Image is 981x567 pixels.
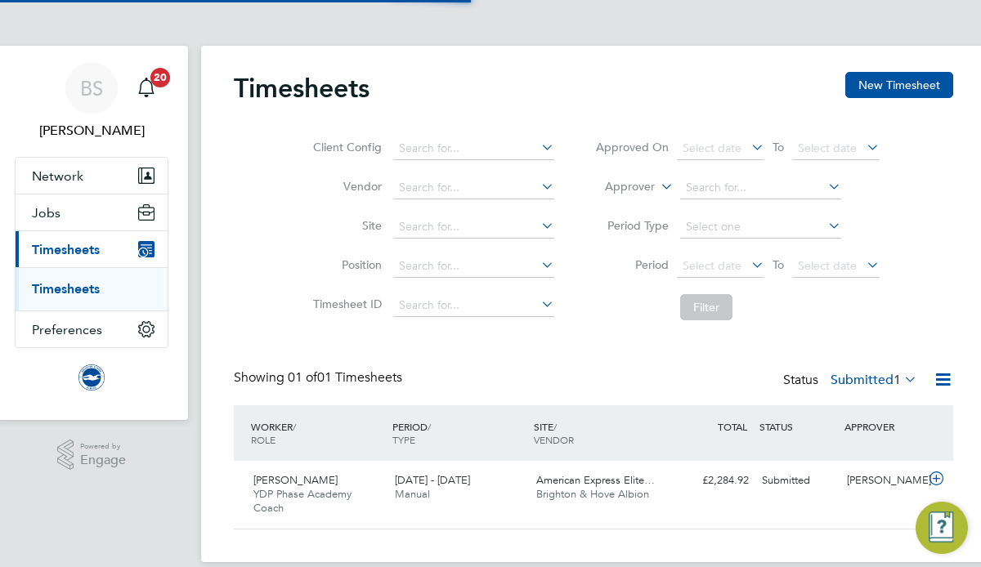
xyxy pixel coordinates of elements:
[32,168,83,184] span: Network
[130,62,163,114] a: 20
[16,267,168,310] div: Timesheets
[683,141,741,155] span: Select date
[755,412,840,441] div: STATUS
[845,72,953,98] button: New Timesheet
[308,140,382,154] label: Client Config
[553,420,557,433] span: /
[783,369,921,392] div: Status
[16,194,168,230] button: Jobs
[595,257,669,272] label: Period
[428,420,431,433] span: /
[798,258,857,273] span: Select date
[680,216,841,239] input: Select one
[32,205,60,221] span: Jobs
[680,294,732,320] button: Filter
[32,281,100,297] a: Timesheets
[80,78,103,99] span: BS
[78,364,105,391] img: brightonandhovealbion-logo-retina.png
[308,218,382,233] label: Site
[253,487,352,515] span: YDP Phase Academy Coach
[768,136,789,158] span: To
[768,254,789,275] span: To
[234,369,405,386] div: Showing
[253,473,338,487] span: [PERSON_NAME]
[840,467,925,494] div: [PERSON_NAME]
[32,242,100,257] span: Timesheets
[395,487,430,501] span: Manual
[15,121,168,141] span: Ben Smith
[670,467,755,494] div: £2,284.92
[80,453,126,467] span: Engage
[680,176,841,199] input: Search for...
[581,179,655,195] label: Approver
[32,322,102,337] span: Preferences
[595,140,669,154] label: Approved On
[234,72,370,105] h2: Timesheets
[16,231,168,267] button: Timesheets
[15,364,168,391] a: Go to home page
[393,137,554,160] input: Search for...
[840,412,925,441] div: APPROVER
[831,372,917,388] label: Submitted
[798,141,857,155] span: Select date
[894,372,901,388] span: 1
[536,487,649,501] span: Brighton & Hove Albion
[288,369,402,386] span: 01 Timesheets
[16,311,168,347] button: Preferences
[16,158,168,194] button: Network
[57,440,127,471] a: Powered byEngage
[916,502,968,554] button: Engage Resource Center
[393,255,554,278] input: Search for...
[308,257,382,272] label: Position
[755,467,840,494] div: Submitted
[288,369,317,386] span: 01 of
[683,258,741,273] span: Select date
[308,297,382,311] label: Timesheet ID
[393,216,554,239] input: Search for...
[392,433,415,446] span: TYPE
[15,62,168,141] a: BS[PERSON_NAME]
[393,176,554,199] input: Search for...
[534,433,574,446] span: VENDOR
[388,412,530,454] div: PERIOD
[293,420,296,433] span: /
[150,68,170,87] span: 20
[395,473,470,487] span: [DATE] - [DATE]
[247,412,388,454] div: WORKER
[393,294,554,317] input: Search for...
[251,433,275,446] span: ROLE
[308,179,382,194] label: Vendor
[530,412,671,454] div: SITE
[718,420,747,433] span: TOTAL
[536,473,655,487] span: American Express Elite…
[595,218,669,233] label: Period Type
[80,440,126,453] span: Powered by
